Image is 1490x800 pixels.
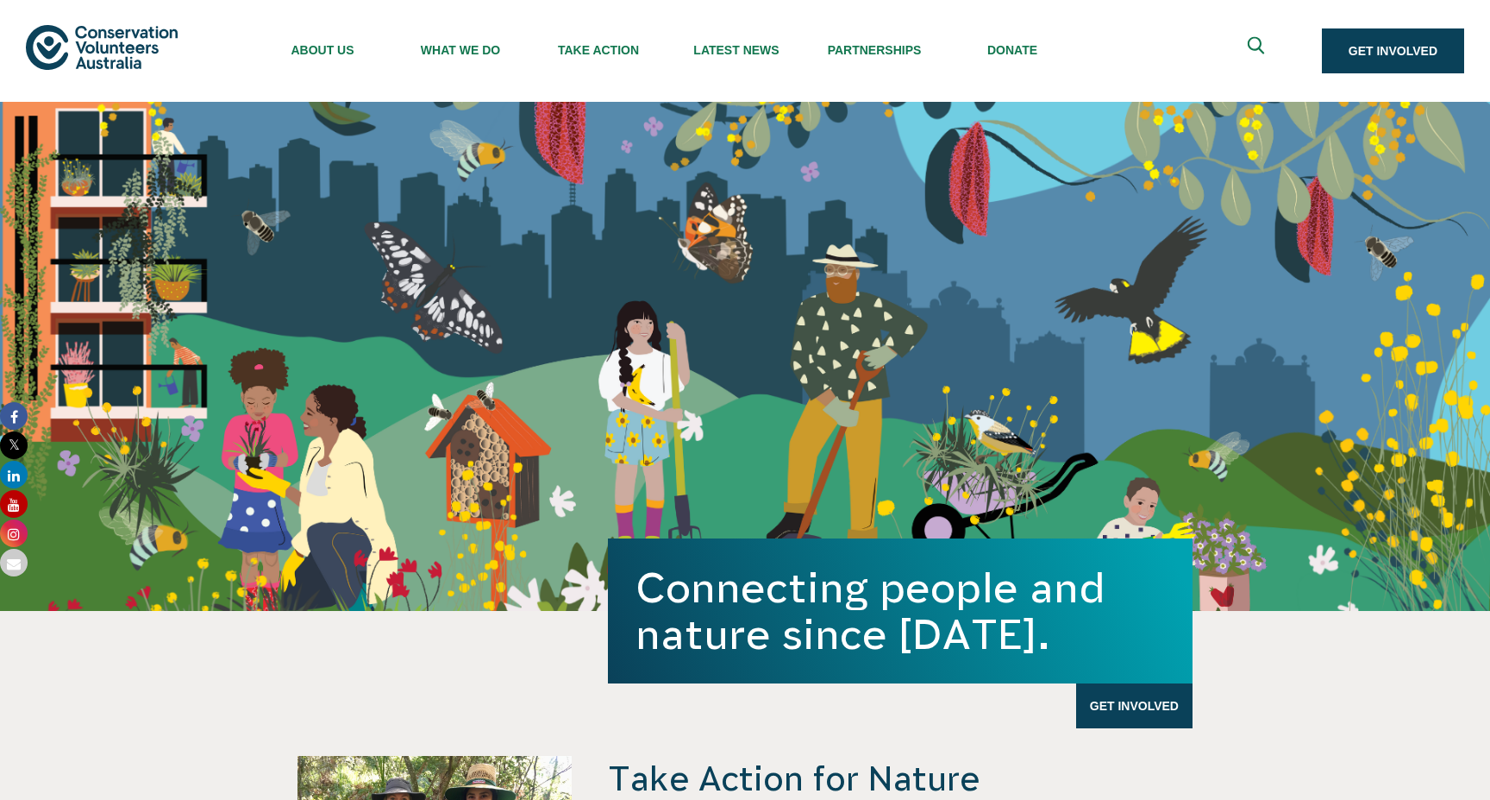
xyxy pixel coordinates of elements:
img: logo.svg [26,25,178,69]
button: Expand search box Close search box [1237,30,1279,72]
span: Take Action [529,43,667,57]
h1: Connecting people and nature since [DATE]. [635,564,1165,658]
a: Get Involved [1076,683,1193,728]
span: Donate [943,43,1081,57]
span: Expand search box [1247,37,1268,66]
span: Latest News [667,43,805,57]
span: About Us [254,43,391,57]
span: What We Do [391,43,529,57]
a: Get Involved [1322,28,1464,73]
span: Partnerships [805,43,943,57]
